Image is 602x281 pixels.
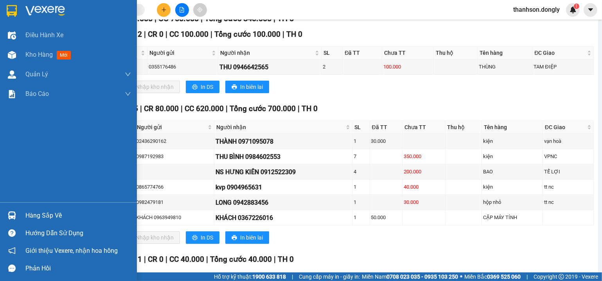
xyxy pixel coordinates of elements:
[483,214,541,222] div: CẶP MÁY TÍNH
[225,81,269,93] button: printerIn biên lai
[343,47,382,59] th: Đã TT
[149,63,216,71] div: 0355176486
[197,7,203,13] span: aim
[354,183,368,191] div: 1
[544,153,592,160] div: VPNC
[119,104,138,113] span: SL 15
[210,30,212,39] span: |
[210,255,272,264] span: Tổng cước 40.000
[8,90,16,98] img: solution-icon
[216,182,351,192] div: kvp 0904965631
[165,255,167,264] span: |
[25,210,131,222] div: Hàng sắp về
[570,6,577,13] img: icon-new-feature
[201,233,213,242] span: In DS
[544,137,592,145] div: vạn hoà
[186,81,219,93] button: printerIn DS
[8,211,16,220] img: warehouse-icon
[144,30,146,39] span: |
[219,62,320,72] div: THU 0946642565
[144,104,179,113] span: CR 80.000
[292,272,293,281] span: |
[179,7,185,13] span: file-add
[136,198,213,206] div: 0982479181
[192,235,198,241] span: printer
[169,255,204,264] span: CC 40.000
[216,152,351,162] div: THU BÌNH 0984602553
[574,4,579,9] sup: 1
[354,153,368,160] div: 7
[175,3,189,17] button: file-add
[225,231,269,244] button: printerIn biên lai
[216,123,344,131] span: Người nhận
[25,51,53,58] span: Kho hàng
[149,49,210,57] span: Người gửi
[302,104,318,113] span: TH 0
[161,7,167,13] span: plus
[201,83,213,91] span: In DS
[140,104,142,113] span: |
[25,89,49,99] span: Báo cáo
[527,272,528,281] span: |
[8,70,16,79] img: warehouse-icon
[404,153,444,160] div: 350.000
[169,30,208,39] span: CC 100.000
[479,63,531,71] div: THÙNG
[299,272,360,281] span: Cung cấp máy in - giấy in:
[25,30,63,40] span: Điều hành xe
[483,183,541,191] div: kiện
[482,121,543,134] th: Tên hàng
[232,84,237,90] span: printer
[383,63,432,71] div: 100.000
[487,274,521,280] strong: 0369 525 060
[125,71,131,77] span: down
[8,229,16,237] span: question-circle
[354,168,368,176] div: 4
[507,5,566,14] span: thanhson.dongly
[362,272,458,281] span: Miền Nam
[25,69,48,79] span: Quản Lý
[230,104,296,113] span: Tổng cước 700.000
[274,255,276,264] span: |
[545,123,586,131] span: ĐC Giao
[286,30,302,39] span: TH 0
[298,104,300,113] span: |
[252,274,286,280] strong: 1900 633 818
[181,104,183,113] span: |
[25,227,131,239] div: Hướng dẫn sử dụng
[370,121,403,134] th: Đã TT
[323,63,341,71] div: 2
[220,49,313,57] span: Người nhận
[544,183,592,191] div: tt nc
[534,49,586,57] span: ĐC Giao
[144,255,146,264] span: |
[404,168,444,176] div: 200.000
[8,51,16,59] img: warehouse-icon
[544,198,592,206] div: tt nc
[7,5,17,17] img: logo-vxr
[371,137,401,145] div: 30.000
[8,265,16,272] span: message
[587,6,594,13] span: caret-down
[216,213,351,223] div: KHÁCH 0367226016
[559,274,564,279] span: copyright
[165,30,167,39] span: |
[216,198,351,207] div: LONG 0942883456
[148,255,164,264] span: CR 0
[214,30,280,39] span: Tổng cước 100.000
[57,51,71,59] span: mới
[534,63,592,71] div: TAM ĐIỆP
[434,47,478,59] th: Thu hộ
[136,183,213,191] div: 0865774766
[282,30,284,39] span: |
[127,30,142,39] span: SL 2
[575,4,578,9] span: 1
[404,183,444,191] div: 40.000
[446,121,482,134] th: Thu hộ
[121,231,180,244] button: downloadNhập kho nhận
[136,137,213,145] div: 02436290162
[216,137,351,146] div: THÀNH 0971095078
[137,123,206,131] span: Người gửi
[483,168,541,176] div: BAO
[403,121,446,134] th: Chưa TT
